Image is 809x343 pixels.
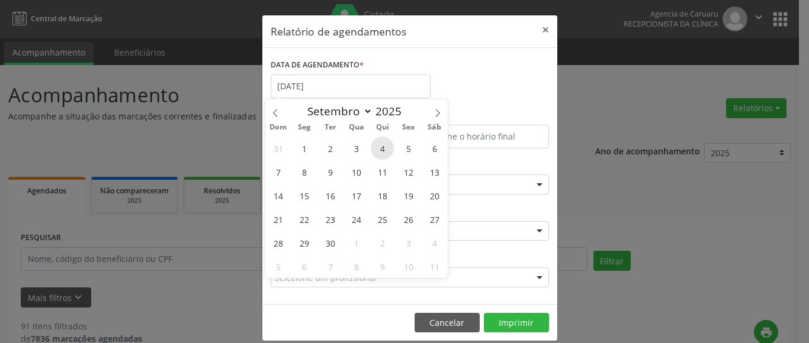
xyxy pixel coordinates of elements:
input: Selecione uma data ou intervalo [271,75,431,98]
span: Setembro 11, 2025 [371,160,394,183]
span: Sex [396,124,422,131]
button: Imprimir [484,313,549,333]
span: Qui [370,124,396,131]
span: Ter [317,124,343,131]
button: Cancelar [415,313,480,333]
label: DATA DE AGENDAMENTO [271,56,364,75]
span: Setembro 26, 2025 [397,208,420,231]
span: Setembro 29, 2025 [293,231,316,254]
span: Setembro 4, 2025 [371,137,394,160]
span: Outubro 8, 2025 [345,255,368,278]
span: Dom [265,124,291,131]
span: Setembro 5, 2025 [397,137,420,160]
span: Setembro 2, 2025 [319,137,342,160]
span: Setembro 19, 2025 [397,184,420,207]
span: Setembro 7, 2025 [267,160,290,183]
input: Selecione o horário final [413,125,549,148]
span: Outubro 7, 2025 [319,255,342,278]
span: Setembro 1, 2025 [293,137,316,160]
span: Setembro 6, 2025 [423,137,446,160]
span: Setembro 10, 2025 [345,160,368,183]
span: Setembro 22, 2025 [293,208,316,231]
span: Outubro 2, 2025 [371,231,394,254]
span: Setembro 27, 2025 [423,208,446,231]
span: Agosto 31, 2025 [267,137,290,160]
span: Seg [291,124,317,131]
span: Setembro 13, 2025 [423,160,446,183]
span: Setembro 15, 2025 [293,184,316,207]
span: Setembro 25, 2025 [371,208,394,231]
label: ATÉ [413,106,549,125]
span: Outubro 10, 2025 [397,255,420,278]
span: Selecione um profissional [275,271,377,284]
span: Setembro 20, 2025 [423,184,446,207]
input: Year [373,103,412,119]
span: Outubro 1, 2025 [345,231,368,254]
span: Outubro 5, 2025 [267,255,290,278]
span: Setembro 30, 2025 [319,231,342,254]
span: Outubro 3, 2025 [397,231,420,254]
span: Outubro 11, 2025 [423,255,446,278]
span: Setembro 24, 2025 [345,208,368,231]
span: Setembro 18, 2025 [371,184,394,207]
span: Setembro 23, 2025 [319,208,342,231]
span: Qua [343,124,370,131]
span: Setembro 21, 2025 [267,208,290,231]
span: Setembro 8, 2025 [293,160,316,183]
span: Setembro 16, 2025 [319,184,342,207]
span: Sáb [422,124,448,131]
button: Close [534,15,557,44]
span: Setembro 3, 2025 [345,137,368,160]
h5: Relatório de agendamentos [271,24,406,39]
span: Setembro 28, 2025 [267,231,290,254]
span: Setembro 14, 2025 [267,184,290,207]
span: Outubro 4, 2025 [423,231,446,254]
span: Outubro 6, 2025 [293,255,316,278]
span: Setembro 17, 2025 [345,184,368,207]
span: Setembro 9, 2025 [319,160,342,183]
span: Outubro 9, 2025 [371,255,394,278]
select: Month [301,103,373,119]
span: Setembro 12, 2025 [397,160,420,183]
